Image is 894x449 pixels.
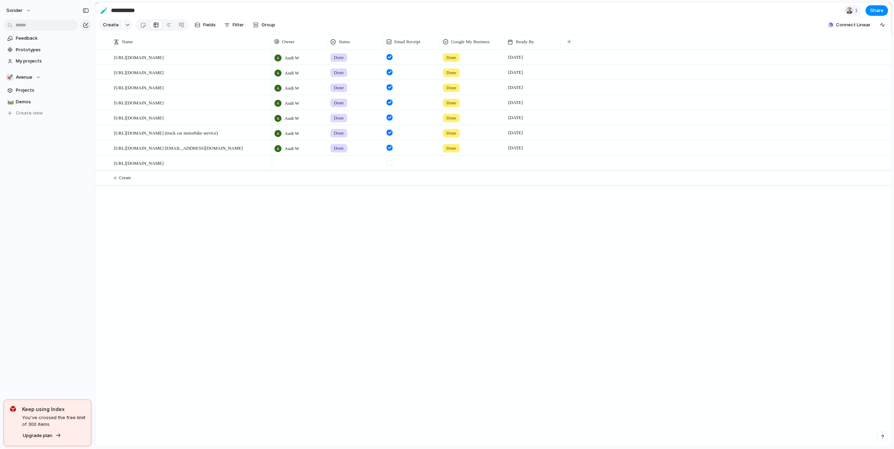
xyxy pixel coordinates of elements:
button: Fields [192,19,219,31]
span: Status [339,38,350,45]
span: Audi W [285,115,299,122]
span: Fields [203,21,216,28]
span: Done [446,84,456,91]
span: [URL][DOMAIN_NAME] (truck car motorbike service) [114,129,218,137]
span: [URL][DOMAIN_NAME] [114,98,164,106]
span: Done [334,145,344,152]
span: My projects [16,58,89,65]
span: Prototypes [16,46,89,53]
span: Name [122,38,133,45]
span: Create view [16,110,43,117]
span: Done [446,145,456,152]
span: [URL][DOMAIN_NAME] [114,53,164,61]
span: [DATE] [506,98,525,107]
button: sonder [3,5,35,16]
span: Audi W [285,54,299,61]
span: Upgrade plan [23,432,52,439]
span: Done [334,115,344,122]
button: Filter [221,19,247,31]
a: 🛤️Demos [4,97,91,107]
span: Create [119,174,131,181]
span: Projects [16,87,89,94]
span: Keep using Index [22,405,85,413]
span: [DATE] [506,129,525,137]
span: Audi W [285,100,299,107]
a: Prototypes [4,45,91,55]
button: Upgrade plan [21,431,63,441]
span: Share [870,7,883,14]
span: [DATE] [506,144,525,152]
span: Audi W [285,145,299,152]
span: Done [334,84,344,91]
button: Group [250,19,279,31]
span: Done [446,99,456,106]
span: Group [261,21,275,28]
span: Done [446,54,456,61]
span: [DATE] [506,53,525,61]
span: Ready By [516,38,534,45]
span: Done [446,115,456,122]
span: You've crossed the free limit of 300 items [22,414,85,428]
span: Audi W [285,70,299,77]
button: 🚀Avenue [4,72,91,83]
span: [DATE] [506,113,525,122]
span: Email Receipt [394,38,420,45]
span: [URL][DOMAIN_NAME] [114,83,164,91]
span: Google My Business [451,38,490,45]
span: Feedback [16,35,89,42]
span: Connect Linear [836,21,870,28]
span: Audi W [285,85,299,92]
span: Create [103,21,119,28]
button: Connect Linear [825,20,873,30]
span: [URL][DOMAIN_NAME] [114,113,164,122]
button: 🛤️ [6,98,13,105]
button: Create view [4,108,91,118]
span: [URL][DOMAIN_NAME] [114,159,164,167]
span: Demos [16,98,89,105]
span: [DATE] [506,68,525,77]
span: Audi W [285,130,299,137]
a: Feedback [4,33,91,44]
span: Done [334,54,344,61]
span: Avenue [16,74,32,81]
span: Done [446,69,456,76]
span: [DATE] [506,83,525,92]
div: 🛤️ [7,98,12,106]
span: Owner [282,38,294,45]
span: [URL][DOMAIN_NAME] [EMAIL_ADDRESS][DOMAIN_NAME] [114,144,243,152]
button: Share [866,5,888,16]
span: Done [334,130,344,137]
span: Done [334,99,344,106]
span: Done [334,69,344,76]
a: Projects [4,85,91,96]
div: 🧪 [100,6,108,15]
button: Create [99,19,122,31]
span: Filter [233,21,244,28]
span: sonder [6,7,22,14]
span: [URL][DOMAIN_NAME] [114,68,164,76]
span: Done [446,130,456,137]
a: My projects [4,56,91,66]
button: 🧪 [98,5,110,16]
span: 1 [855,7,860,14]
div: 🚀 [6,74,13,81]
